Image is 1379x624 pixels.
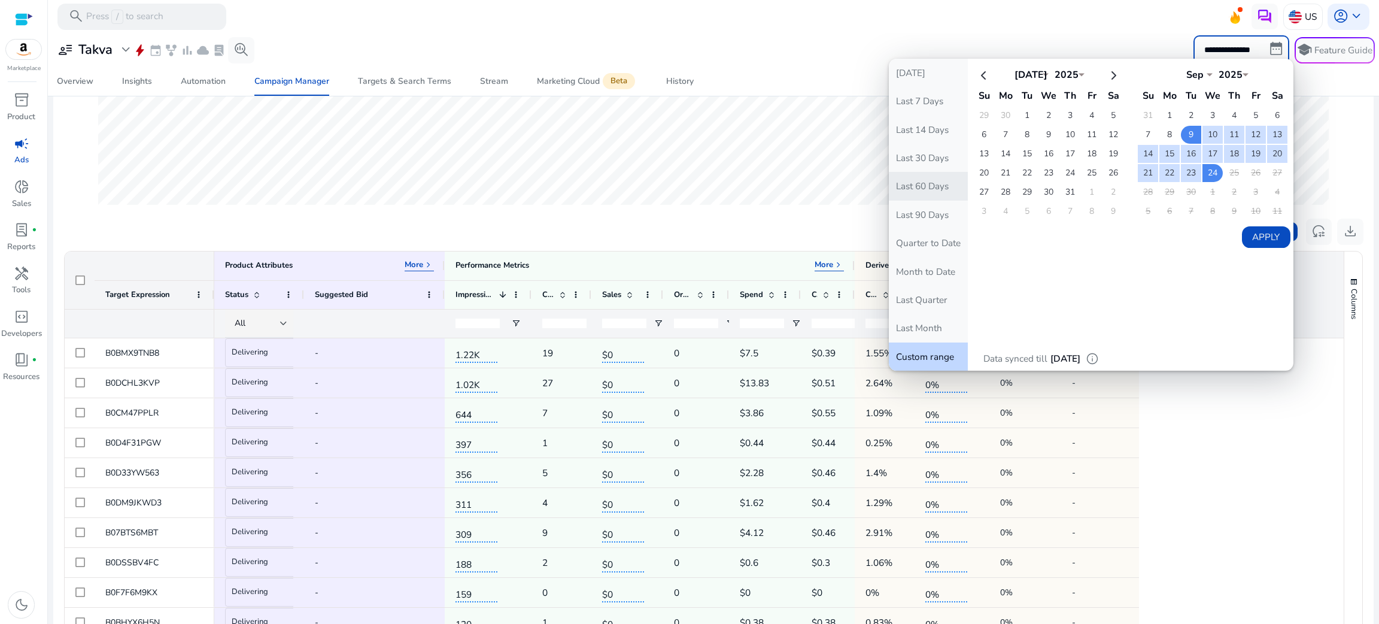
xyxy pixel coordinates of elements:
[674,289,692,300] span: Orders
[181,77,226,86] div: Automation
[674,431,679,455] p: 0
[315,550,434,575] div: -
[315,580,434,605] div: -
[105,289,170,300] span: Target Expression
[542,431,548,455] p: 1
[865,461,887,485] p: 1.4%
[1072,497,1076,508] span: -
[1000,587,1013,598] span: 0%
[925,462,967,483] span: 0%
[889,229,968,257] button: Quarter to Date
[889,343,968,371] button: Custom range
[865,431,892,455] p: 0.25%
[455,260,529,271] div: Performance Metrics
[925,582,967,602] span: 0%
[105,377,160,389] span: B0DCHL3KVP
[32,358,37,363] span: fiber_manual_record
[455,582,497,602] span: 159
[1213,68,1249,81] div: 2025
[740,520,764,545] p: $4.12
[740,371,769,395] p: $13.83
[1072,407,1076,419] span: -
[674,550,679,575] p: 0
[674,461,679,485] p: 0
[7,241,35,253] p: Reports
[889,59,968,87] button: [DATE]
[86,10,163,24] p: Press to search
[105,497,162,508] span: B0DM9JKWD3
[480,77,508,86] div: Stream
[455,289,494,300] span: Impressions
[1086,352,1099,365] span: info
[674,580,679,605] p: 0
[812,371,836,395] p: $0.51
[105,587,157,598] span: B0F7F6M9KX
[865,580,879,605] p: 0%
[232,408,268,417] h4: Delivering
[1072,437,1076,449] span: -
[1242,226,1290,248] button: Apply
[78,42,113,57] h3: Takva
[105,407,159,419] span: B0CM47PPLR
[1000,467,1013,478] span: 0%
[812,431,836,455] p: $0.44
[1049,68,1085,81] div: 2025
[865,550,892,575] p: 1.06%
[1072,527,1076,538] span: -
[105,347,159,359] span: B0BMX9TNB8
[1072,467,1076,478] span: -
[118,42,133,57] span: expand_more
[740,490,764,515] p: $1.62
[235,317,245,329] span: All
[602,289,621,300] span: Sales
[6,40,42,59] img: amazon.svg
[111,10,123,24] span: /
[925,372,967,393] span: 0%
[812,341,836,365] p: $0.39
[889,116,968,144] button: Last 14 Days
[865,341,892,365] p: 1.55%
[3,371,40,383] p: Resources
[602,522,644,543] span: $0
[925,492,967,513] span: 0%
[542,289,554,300] span: Clicks
[1348,289,1359,319] span: Columns
[542,490,548,515] p: 4
[674,341,679,365] p: 0
[674,520,679,545] p: 0
[315,490,434,515] div: -
[666,77,694,86] div: History
[57,42,73,57] span: user_attributes
[165,44,178,57] span: family_history
[455,522,497,543] span: 309
[14,597,29,613] span: dark_mode
[674,371,679,395] p: 0
[542,520,548,545] p: 9
[889,87,968,115] button: Last 7 Days
[455,492,497,513] span: 311
[602,343,644,363] span: $0
[315,431,434,455] div: -
[233,42,249,57] span: search_insights
[674,490,679,515] p: 0
[812,461,836,485] p: $0.46
[1,328,42,340] p: Developers
[7,64,41,73] p: Marketplace
[105,437,161,449] span: B0D4F31PGW
[14,136,29,152] span: campaign
[602,462,644,483] span: $0
[1177,68,1213,81] div: Sep
[889,201,968,229] button: Last 90 Days
[14,352,29,368] span: book_4
[865,401,892,425] p: 1.09%
[865,490,892,515] p: 1.29%
[32,228,37,233] span: fiber_manual_record
[1311,223,1326,239] span: reset_settings
[14,92,29,108] span: inventory_2
[122,77,152,86] div: Insights
[12,198,31,210] p: Sales
[1072,587,1076,598] span: -
[602,402,644,423] span: $0
[740,550,758,575] p: $0.6
[232,587,268,597] h4: Delivering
